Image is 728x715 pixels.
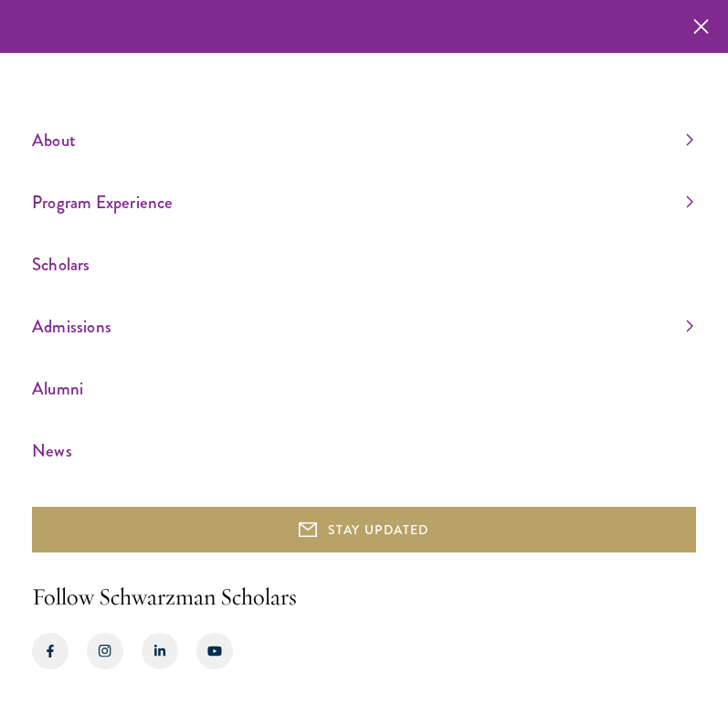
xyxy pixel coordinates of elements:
[32,125,693,155] a: About
[32,249,693,279] a: Scholars
[32,580,696,615] h2: Follow Schwarzman Scholars
[32,436,693,466] a: News
[32,373,693,404] a: Alumni
[32,507,696,552] button: STAY UPDATED
[32,311,693,342] a: Admissions
[32,187,693,217] a: Program Experience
